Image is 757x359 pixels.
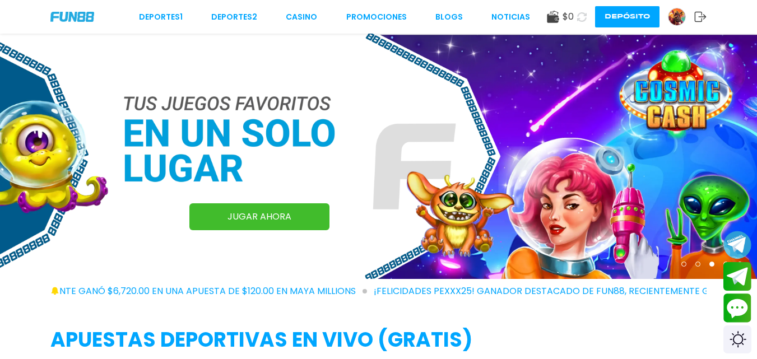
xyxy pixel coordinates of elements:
a: Deportes2 [211,11,257,23]
button: Join telegram [723,262,751,291]
a: NOTICIAS [491,11,530,23]
a: CASINO [286,11,317,23]
a: Avatar [668,8,694,26]
a: Promociones [346,11,407,23]
a: JUGAR AHORA [189,203,329,230]
button: Join telegram channel [723,230,751,259]
a: BLOGS [435,11,463,23]
div: Switch theme [723,325,751,353]
a: Deportes1 [139,11,183,23]
h2: APUESTAS DEPORTIVAS EN VIVO (gratis) [50,325,707,355]
img: Avatar [668,8,685,25]
button: Contact customer service [723,293,751,323]
span: $ 0 [563,10,574,24]
img: Company Logo [50,12,94,21]
button: Depósito [595,6,660,27]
